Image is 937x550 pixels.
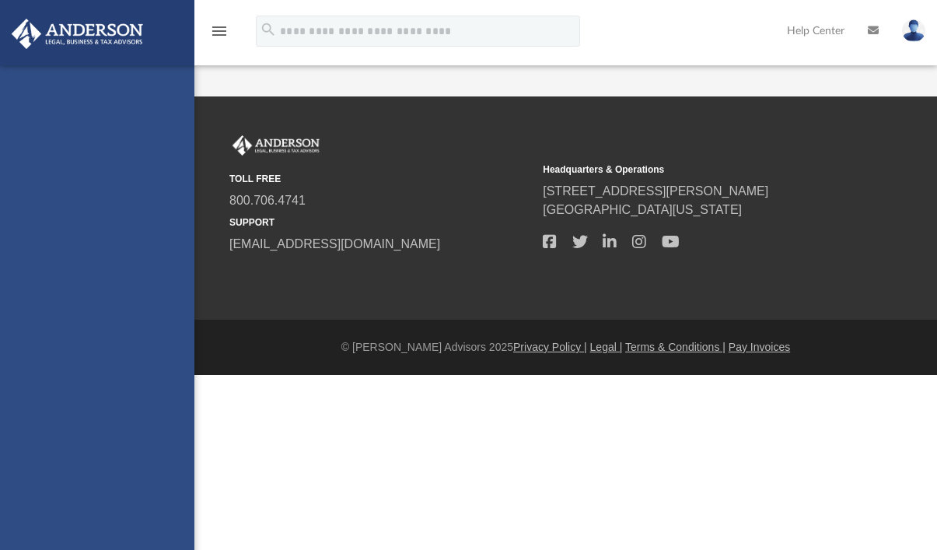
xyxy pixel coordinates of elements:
[260,21,277,38] i: search
[194,339,937,356] div: © [PERSON_NAME] Advisors 2025
[902,19,925,42] img: User Pic
[543,184,768,198] a: [STREET_ADDRESS][PERSON_NAME]
[210,30,229,40] a: menu
[229,135,323,156] img: Anderson Advisors Platinum Portal
[229,194,306,207] a: 800.706.4741
[543,163,845,177] small: Headquarters & Operations
[229,237,440,250] a: [EMAIL_ADDRESS][DOMAIN_NAME]
[625,341,725,353] a: Terms & Conditions |
[729,341,790,353] a: Pay Invoices
[543,203,742,216] a: [GEOGRAPHIC_DATA][US_STATE]
[210,22,229,40] i: menu
[590,341,623,353] a: Legal |
[229,172,532,186] small: TOLL FREE
[513,341,587,353] a: Privacy Policy |
[229,215,532,229] small: SUPPORT
[7,19,148,49] img: Anderson Advisors Platinum Portal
